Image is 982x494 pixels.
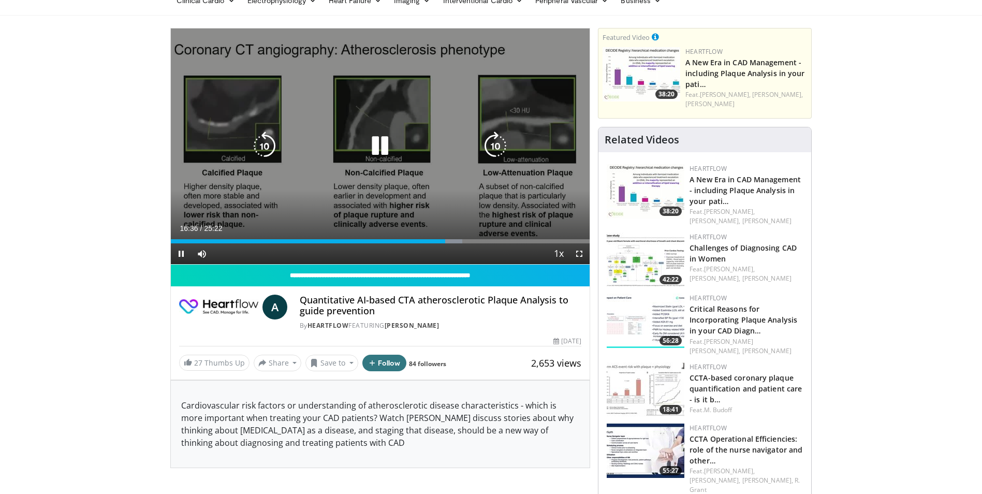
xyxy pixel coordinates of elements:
[690,304,797,336] a: Critical Reasons for Incorporating Plaque Analysis in your CAD Diagn…
[181,399,580,449] p: Cardiovascular risk factors or understanding of atherosclerotic disease characteristics - which i...
[690,164,727,173] a: Heartflow
[690,476,740,485] a: [PERSON_NAME],
[690,362,727,371] a: Heartflow
[690,265,803,283] div: Feat.
[704,265,755,273] a: [PERSON_NAME],
[385,321,439,330] a: [PERSON_NAME]
[204,224,222,233] span: 25:22
[690,424,727,432] a: Heartflow
[569,243,590,264] button: Fullscreen
[690,476,800,494] a: R. Grant
[752,90,803,99] a: [PERSON_NAME],
[254,355,302,371] button: Share
[690,243,797,264] a: Challenges of Diagnosing CAD in Women
[742,274,792,283] a: [PERSON_NAME]
[607,424,684,478] a: 55:27
[362,355,407,371] button: Follow
[704,207,755,216] a: [PERSON_NAME],
[690,274,740,283] a: [PERSON_NAME],
[607,294,684,348] img: b2ff4880-67be-4c9f-bf3d-a798f7182cd6.150x105_q85_crop-smart_upscale.jpg
[171,239,590,243] div: Progress Bar
[704,467,755,475] a: [PERSON_NAME],
[180,224,198,233] span: 16:36
[531,357,581,369] span: 2,653 views
[690,337,753,355] a: [PERSON_NAME] [PERSON_NAME],
[553,337,581,346] div: [DATE]
[685,99,735,108] a: [PERSON_NAME]
[192,243,212,264] button: Mute
[700,90,751,99] a: [PERSON_NAME],
[607,164,684,219] img: 738d0e2d-290f-4d89-8861-908fb8b721dc.150x105_q85_crop-smart_upscale.jpg
[607,424,684,478] img: 9d526d79-32af-4af5-827d-587e3dcc2a92.150x105_q85_crop-smart_upscale.jpg
[659,466,682,475] span: 55:27
[690,207,803,226] div: Feat.
[690,337,803,356] div: Feat.
[300,295,581,317] h4: Quantitative AI-based CTA atherosclerotic Plaque Analysis to guide prevention
[300,321,581,330] div: By FEATURING
[685,90,807,109] div: Feat.
[171,28,590,265] video-js: Video Player
[607,233,684,287] img: 65719914-b9df-436f-8749-217792de2567.150x105_q85_crop-smart_upscale.jpg
[685,47,723,56] a: Heartflow
[179,295,258,319] img: Heartflow
[742,346,792,355] a: [PERSON_NAME]
[659,275,682,284] span: 42:22
[409,359,446,368] a: 84 followers
[690,233,727,241] a: Heartflow
[607,233,684,287] a: 42:22
[659,405,682,414] span: 18:41
[171,243,192,264] button: Pause
[607,362,684,417] img: 73737796-d99c-44d3-abd7-fe12f4733765.150x105_q85_crop-smart_upscale.jpg
[659,207,682,216] span: 38:20
[194,358,202,368] span: 27
[607,294,684,348] a: 56:28
[179,355,250,371] a: 27 Thumbs Up
[262,295,287,319] a: A
[685,57,804,89] a: A New Era in CAD Management - including Plaque Analysis in your pati…
[655,90,678,99] span: 38:20
[690,373,802,404] a: CCTA-based coronary plaque quantification and patient care - is it b…
[603,47,680,101] a: 38:20
[690,294,727,302] a: Heartflow
[690,434,802,466] a: CCTA Operational Efficiencies: role of the nurse navigator and other…
[690,175,801,206] a: A New Era in CAD Management - including Plaque Analysis in your pati…
[305,355,358,371] button: Save to
[307,321,349,330] a: Heartflow
[548,243,569,264] button: Playback Rate
[603,33,650,42] small: Featured Video
[704,405,732,414] a: M. Budoff
[659,336,682,345] span: 56:28
[742,476,793,485] a: [PERSON_NAME],
[603,47,680,101] img: 738d0e2d-290f-4d89-8861-908fb8b721dc.150x105_q85_crop-smart_upscale.jpg
[200,224,202,233] span: /
[605,134,679,146] h4: Related Videos
[690,216,740,225] a: [PERSON_NAME],
[607,362,684,417] a: 18:41
[607,164,684,219] a: 38:20
[690,405,803,415] div: Feat.
[742,216,792,225] a: [PERSON_NAME]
